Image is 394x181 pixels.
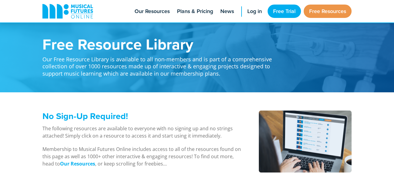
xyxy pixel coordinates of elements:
[42,52,279,77] p: Our Free Resource Library is available to all non-members and is part of a comprehensive collecti...
[42,145,243,167] p: Membership to Musical Futures Online includes access to all of the resources found on this page a...
[268,5,301,18] a: Free Trial
[247,7,262,15] span: Log in
[177,7,213,15] span: Plans & Pricing
[60,160,95,167] a: Our Resources
[42,125,243,139] p: The following resources are available to everyone with no signing up and no strings attached! Sim...
[42,110,128,122] span: No Sign-Up Required!
[304,5,352,18] a: Free Resources
[220,7,234,15] span: News
[42,36,279,52] h1: Free Resource Library
[135,7,170,15] span: Our Resources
